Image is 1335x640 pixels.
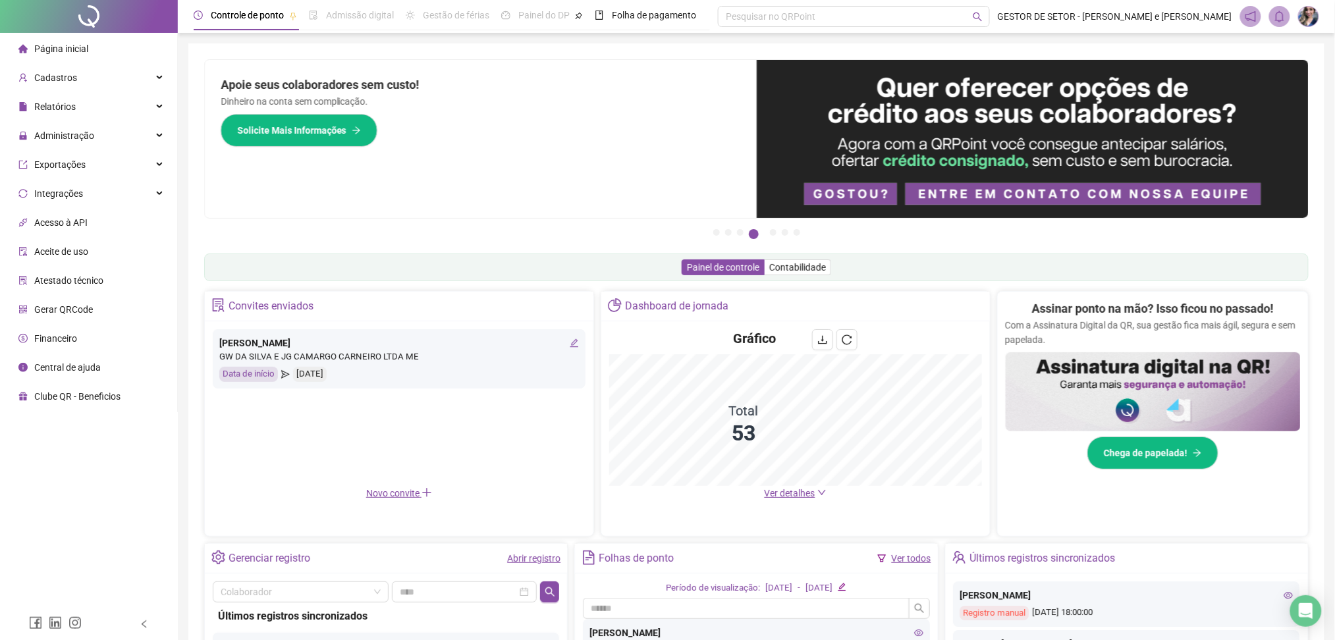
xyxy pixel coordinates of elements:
span: book [595,11,604,20]
span: GESTOR DE SETOR - [PERSON_NAME] e [PERSON_NAME] [998,9,1232,24]
button: 7 [794,229,800,236]
span: Cadastros [34,72,77,83]
span: file [18,102,28,111]
span: Administração [34,130,94,141]
span: Painel do DP [518,10,570,20]
span: eye [1284,591,1294,600]
div: Dashboard de jornada [625,295,728,317]
div: Data de início [219,367,278,382]
span: sun [406,11,415,20]
span: user-add [18,73,28,82]
span: Atestado técnico [34,275,103,286]
span: edit [838,583,846,591]
button: 6 [782,229,788,236]
div: Gerenciar registro [229,547,310,570]
span: file-done [309,11,318,20]
img: banner%2Fa8ee1423-cce5-4ffa-a127-5a2d429cc7d8.png [757,60,1309,218]
div: - [798,581,800,595]
span: left [140,620,149,629]
div: Folhas de ponto [599,547,674,570]
span: gift [18,392,28,401]
h2: Apoie seus colaboradores sem custo! [221,76,741,94]
a: Abrir registro [507,553,560,564]
span: Folha de pagamento [612,10,696,20]
span: pushpin [575,12,583,20]
span: setting [211,550,225,564]
span: instagram [68,616,82,629]
span: Relatórios [34,101,76,112]
span: pie-chart [608,298,622,312]
span: Exportações [34,159,86,170]
div: [PERSON_NAME] [219,336,579,350]
div: Últimos registros sincronizados [969,547,1116,570]
button: 3 [737,229,744,236]
span: Solicite Mais Informações [237,123,346,138]
div: [DATE] [293,367,327,382]
div: Últimos registros sincronizados [218,608,554,624]
span: Financeiro [34,333,77,344]
span: dollar [18,334,28,343]
span: send [281,367,290,382]
span: clock-circle [194,11,203,20]
div: [DATE] 18:00:00 [960,606,1294,621]
button: Solicite Mais Informações [221,114,377,147]
span: notification [1245,11,1257,22]
span: file-text [582,550,595,564]
span: down [817,488,827,497]
div: Registro manual [960,606,1029,621]
button: 4 [749,229,759,239]
a: Ver detalhes down [765,488,827,498]
span: Ver detalhes [765,488,815,498]
span: search [914,603,925,614]
span: Aceite de uso [34,246,88,257]
h2: Assinar ponto na mão? Isso ficou no passado! [1032,300,1274,318]
span: download [817,334,828,345]
div: GW DA SILVA E JG CAMARGO CARNEIRO LTDA ME [219,350,579,364]
span: solution [18,276,28,285]
span: Página inicial [34,43,88,54]
button: 1 [713,229,720,236]
img: 14119 [1299,7,1319,26]
span: arrow-right [352,126,361,135]
span: audit [18,247,28,256]
span: Acesso à API [34,217,88,228]
span: api [18,218,28,227]
span: dashboard [501,11,510,20]
span: plus [422,487,432,498]
div: [DATE] [765,581,792,595]
div: Convites enviados [229,295,313,317]
span: home [18,44,28,53]
span: Integrações [34,188,83,199]
span: arrow-right [1193,448,1202,458]
span: Novo convite [366,488,432,498]
span: linkedin [49,616,62,629]
span: edit [570,338,579,348]
span: Chega de papelada! [1104,446,1187,460]
span: facebook [29,616,42,629]
button: 5 [770,229,776,236]
div: Período de visualização: [666,581,760,595]
img: banner%2F02c71560-61a6-44d4-94b9-c8ab97240462.png [1006,352,1301,431]
span: reload [842,334,852,345]
div: [PERSON_NAME] [589,626,923,640]
span: team [952,550,966,564]
span: bell [1274,11,1286,22]
span: qrcode [18,305,28,314]
span: Gestão de férias [423,10,489,20]
span: filter [877,554,886,563]
span: pushpin [289,12,297,20]
span: Gerar QRCode [34,304,93,315]
p: Dinheiro na conta sem complicação. [221,94,741,109]
span: eye [914,628,923,637]
span: Painel de controle [687,262,759,273]
span: Contabilidade [769,262,826,273]
a: Ver todos [892,553,931,564]
div: [PERSON_NAME] [960,588,1294,602]
button: Chega de papelada! [1087,437,1218,469]
span: Admissão digital [326,10,394,20]
p: Com a Assinatura Digital da QR, sua gestão fica mais ágil, segura e sem papelada. [1006,318,1301,347]
span: Clube QR - Beneficios [34,391,121,402]
button: 2 [725,229,732,236]
span: export [18,160,28,169]
span: sync [18,189,28,198]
